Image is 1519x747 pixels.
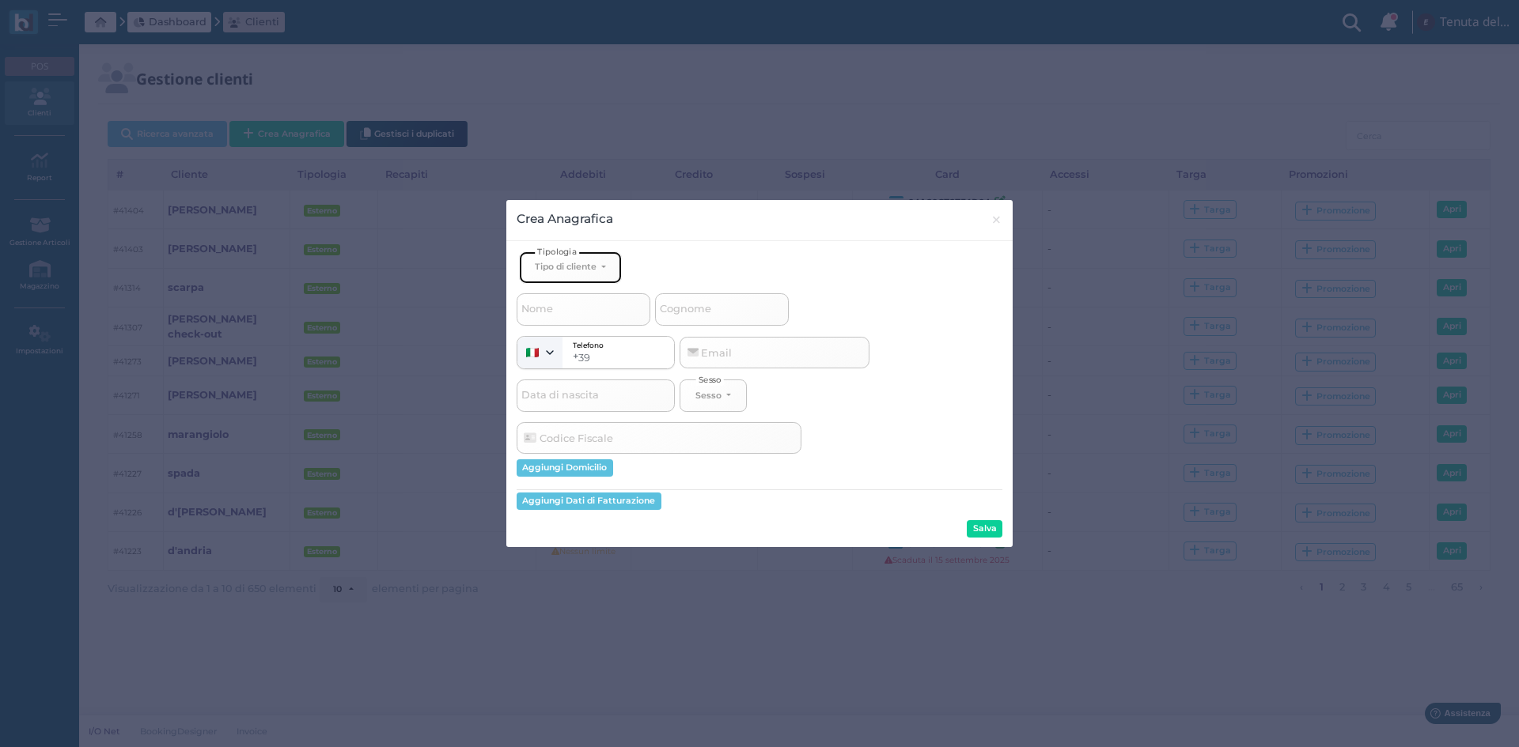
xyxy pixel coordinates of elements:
[517,293,650,325] input: Nome
[517,209,613,228] h4: Crea Anagrafica
[526,348,539,357] img: it.png
[657,300,714,319] span: Cognome
[696,373,724,385] span: Sesso
[517,422,801,454] input: Codice Fiscale
[519,386,601,406] span: Data di nascita
[519,300,555,319] span: Nome
[680,379,747,412] button: Sesso
[47,13,104,25] span: Assistenza
[535,245,579,257] span: Tipologia
[517,337,563,369] button: Select phone number prefix
[535,261,597,272] div: Tipo di cliente
[519,251,622,284] button: Tipo di cliente
[967,520,1002,538] button: Salva
[573,342,604,349] label: Telefono
[685,346,732,360] div: Email
[573,352,578,364] span: +
[991,209,1002,230] span: ×
[680,337,869,368] input: Email
[521,432,612,445] div: Codice Fiscale
[517,379,675,411] input: Data di nascita
[517,459,613,477] button: Aggiungi Domicilio
[655,293,789,325] input: Cognome
[695,390,722,401] div: Sesso
[517,492,661,510] button: Aggiungi Dati di Fatturazione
